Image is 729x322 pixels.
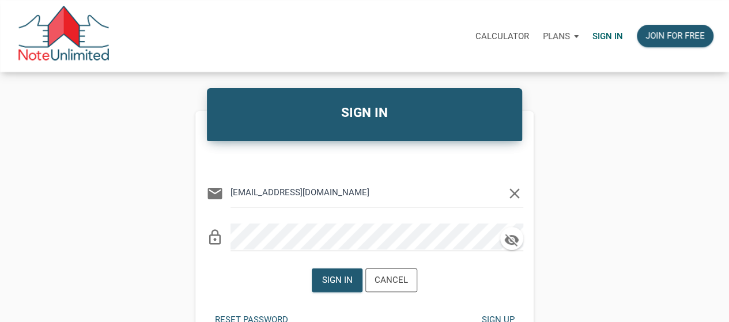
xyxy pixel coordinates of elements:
[536,19,586,54] button: Plans
[206,185,224,202] i: email
[536,18,586,54] a: Plans
[475,31,529,41] p: Calculator
[637,25,713,47] button: Join for free
[216,103,514,123] h4: SIGN IN
[365,268,417,292] button: Cancel
[645,29,705,43] div: Join for free
[469,18,536,54] a: Calculator
[592,31,623,41] p: Sign in
[312,268,362,292] button: Sign in
[375,274,408,287] div: Cancel
[586,18,630,54] a: Sign in
[206,229,224,246] i: lock_outline
[231,180,506,206] input: Email
[630,18,720,54] a: Join for free
[17,6,110,66] img: NoteUnlimited
[322,274,353,287] div: Sign in
[543,31,570,41] p: Plans
[506,185,523,202] i: clear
